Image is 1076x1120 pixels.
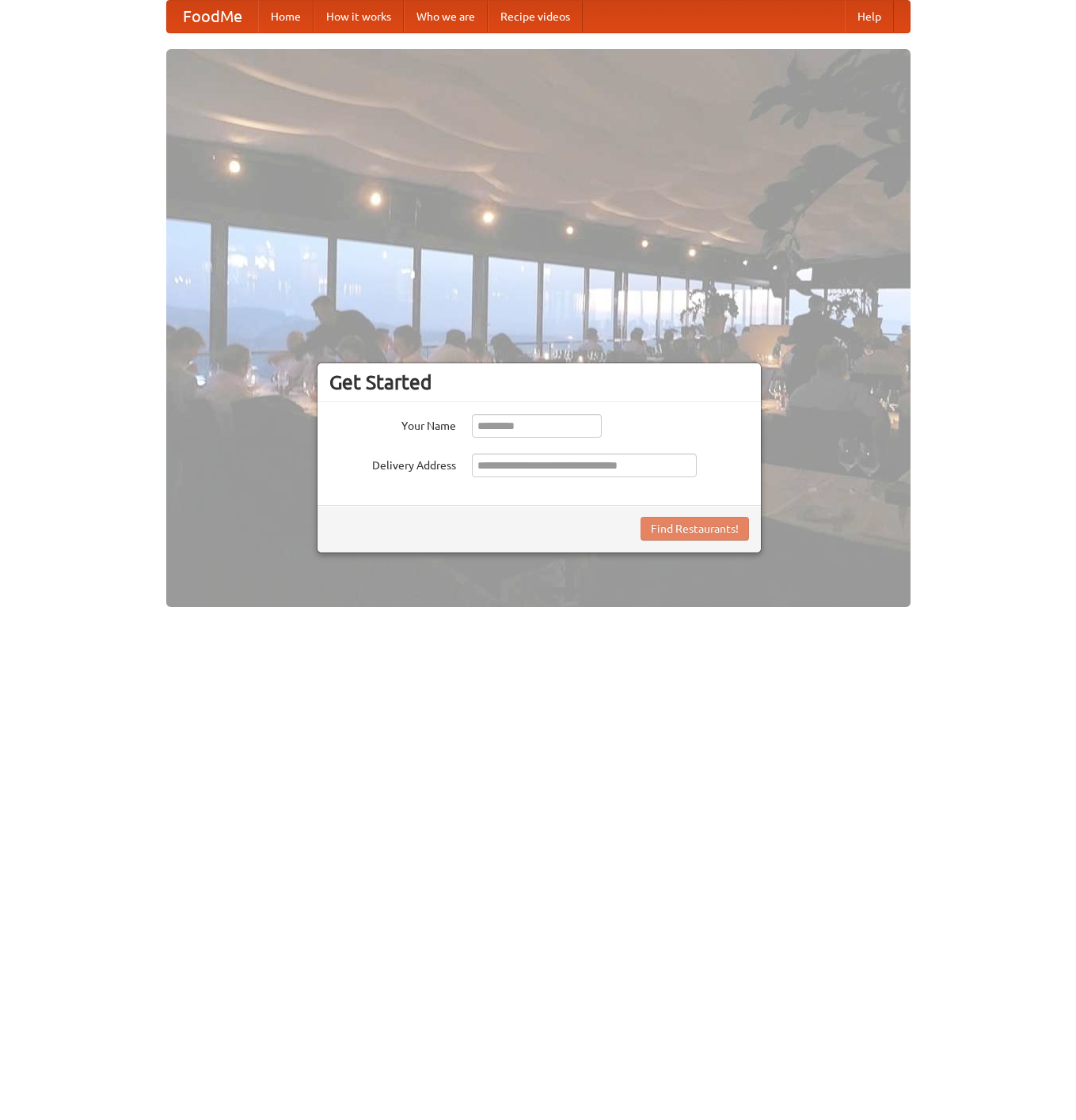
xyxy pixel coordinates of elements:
[258,1,314,32] a: Home
[845,1,894,32] a: Help
[641,517,749,541] button: Find Restaurants!
[314,1,404,32] a: How it works
[404,1,488,32] a: Who we are
[167,1,258,32] a: FoodMe
[488,1,583,32] a: Recipe videos
[329,370,749,394] h3: Get Started
[329,414,456,434] label: Your Name
[329,454,456,473] label: Delivery Address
